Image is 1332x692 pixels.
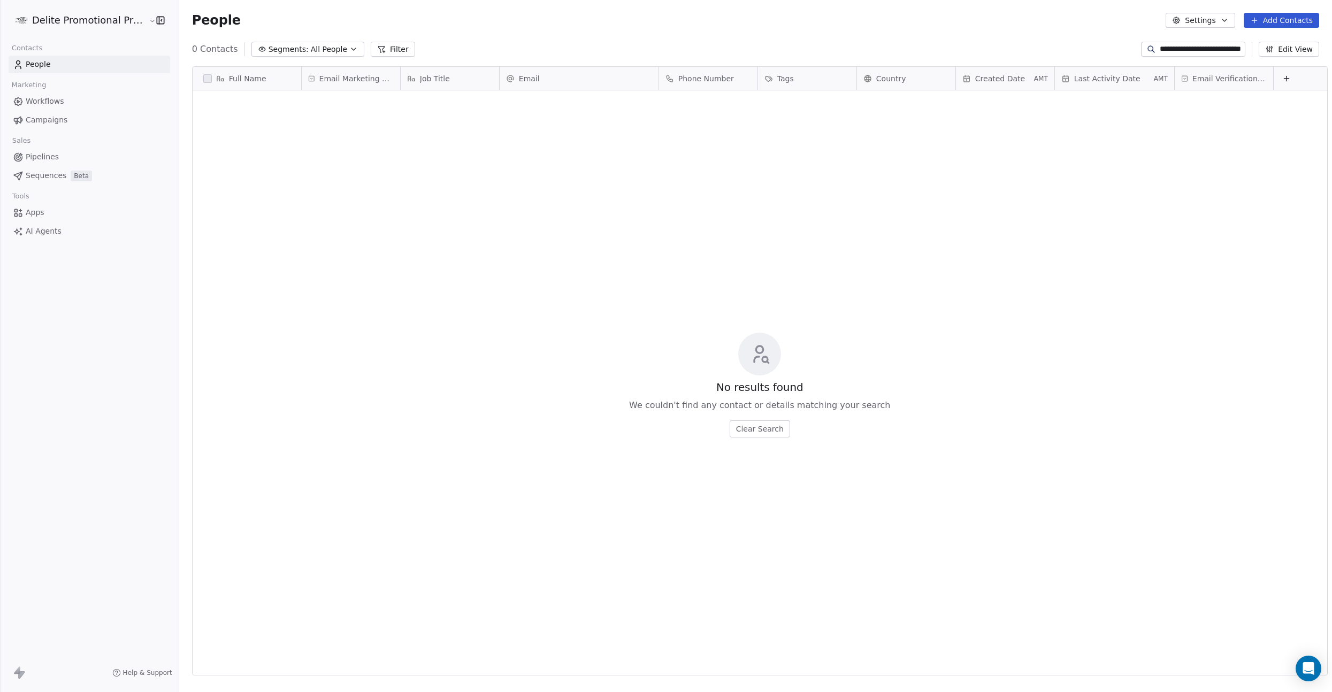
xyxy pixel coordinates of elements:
div: Email Verification Status [1175,67,1273,90]
span: Email Verification Status [1192,73,1267,84]
span: AI Agents [26,226,62,237]
span: Contacts [7,40,47,56]
span: People [192,12,241,28]
span: Email Marketing Consent [319,73,394,84]
span: Marketing [7,77,51,93]
span: Segments: [269,44,309,55]
span: Beta [71,171,92,181]
span: Campaigns [26,114,67,126]
span: Workflows [26,96,64,107]
a: AI Agents [9,222,170,240]
span: Email [519,73,540,84]
button: Settings [1166,13,1235,28]
span: Tags [777,73,794,84]
span: All People [311,44,347,55]
a: Campaigns [9,111,170,129]
a: Apps [9,204,170,221]
div: Full Name [193,67,301,90]
span: Sequences [26,170,66,181]
div: Country [857,67,955,90]
div: Created DateAMT [956,67,1054,90]
a: Workflows [9,93,170,110]
button: Clear Search [730,420,790,437]
button: Add Contacts [1244,13,1319,28]
div: grid [193,90,302,650]
div: Job Title [401,67,499,90]
span: Help & Support [123,668,172,677]
a: Pipelines [9,148,170,166]
a: People [9,56,170,73]
span: Job Title [420,73,450,84]
a: SequencesBeta [9,167,170,184]
span: No results found [716,380,803,395]
span: AMT [1034,74,1048,83]
span: Delite Promotional Products [32,13,146,27]
span: Full Name [229,73,266,84]
button: Filter [371,42,415,57]
span: Last Activity Date [1074,73,1140,84]
div: Email [500,67,659,90]
span: We couldn't find any contact or details matching your search [629,399,890,412]
div: Open Intercom Messenger [1296,656,1321,681]
span: Phone Number [678,73,734,84]
span: Pipelines [26,151,59,163]
div: grid [302,90,1328,650]
img: Delite-logo%20copy.png [15,14,28,27]
span: Sales [7,133,35,149]
span: AMT [1154,74,1168,83]
span: People [26,59,51,70]
span: Tools [7,188,34,204]
button: Delite Promotional Products [13,11,142,29]
button: Edit View [1259,42,1319,57]
div: Email Marketing Consent [302,67,400,90]
span: Apps [26,207,44,218]
div: Last Activity DateAMT [1055,67,1174,90]
span: Country [876,73,906,84]
span: 0 Contacts [192,43,238,56]
div: Tags [758,67,856,90]
a: Help & Support [112,668,172,677]
span: Created Date [975,73,1025,84]
div: Phone Number [659,67,757,90]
